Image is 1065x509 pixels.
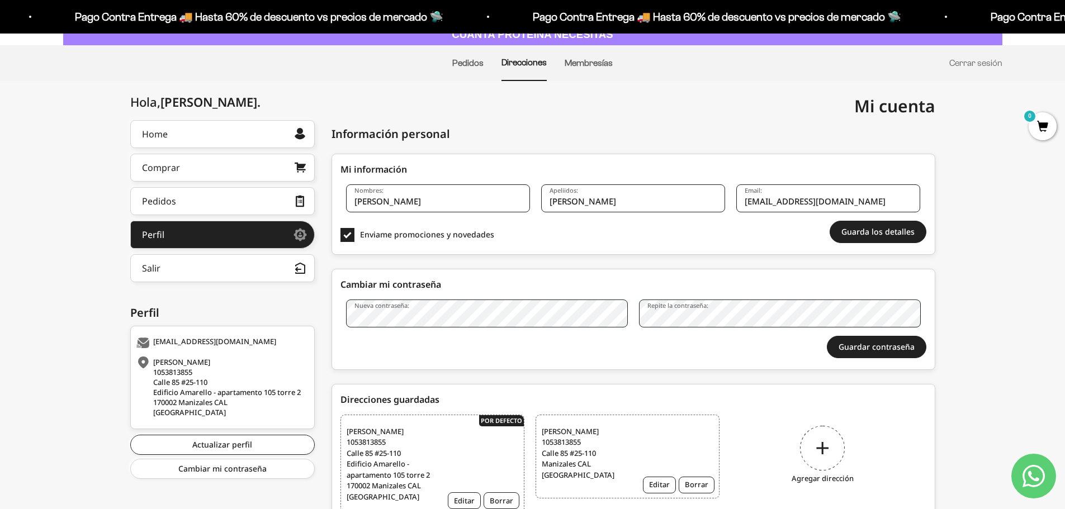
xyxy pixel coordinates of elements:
[130,187,315,215] a: Pedidos
[1023,110,1036,123] mark: 0
[533,8,901,26] p: Pago Contra Entrega 🚚 Hasta 60% de descuento vs precios de mercado 🛸
[136,357,306,417] div: [PERSON_NAME] 1053813855 Calle 85 #25-110 Edificio Amarello - apartamento 105 torre 2 170002 Mani...
[130,305,315,321] div: Perfil
[501,58,547,67] a: Direcciones
[142,264,160,273] div: Salir
[643,477,676,493] button: Editar
[347,426,434,503] span: [PERSON_NAME] 1053813855 Calle 85 #25-110 Edificio Amarello - apartamento 105 torre 2 170002 Mani...
[130,95,261,109] div: Hola,
[854,94,935,117] span: Mi cuenta
[257,93,261,110] span: .
[949,58,1002,68] a: Cerrar sesión
[830,221,926,243] button: Guarda los detalles
[452,58,484,68] a: Pedidos
[550,186,578,194] label: Apeliidos:
[1029,121,1057,134] a: 0
[142,197,176,206] div: Pedidos
[565,58,613,68] a: Membresías
[142,163,180,172] div: Comprar
[340,278,926,291] div: Cambiar mi contraseña
[354,301,409,310] label: Nueva contraseña:
[448,492,481,509] button: Editar
[484,492,519,509] button: Borrar
[792,473,854,484] i: Agregar dirección
[745,186,762,194] label: Email:
[332,126,450,142] div: Información personal
[130,221,315,249] a: Perfil
[340,228,524,242] label: Enviame promociones y novedades
[142,130,168,139] div: Home
[75,8,443,26] p: Pago Contra Entrega 🚚 Hasta 60% de descuento vs precios de mercado 🛸
[354,186,384,194] label: Nombres:
[130,459,315,479] a: Cambiar mi contraseña
[160,93,261,110] span: [PERSON_NAME]
[340,163,926,176] div: Mi información
[130,254,315,282] button: Salir
[130,435,315,455] a: Actualizar perfil
[452,28,613,40] strong: CUANTA PROTEÍNA NECESITAS
[136,337,306,349] div: [EMAIL_ADDRESS][DOMAIN_NAME]
[130,154,315,182] a: Comprar
[647,301,708,310] label: Repite la contraseña:
[679,477,714,493] button: Borrar
[142,230,164,239] div: Perfil
[63,24,1002,46] a: CUANTA PROTEÍNA NECESITAS
[130,120,315,148] a: Home
[827,336,926,358] button: Guardar contraseña
[340,393,926,406] div: Direcciones guardadas
[542,426,629,481] span: [PERSON_NAME] 1053813855 Calle 85 #25-110 Manizales CAL [GEOGRAPHIC_DATA]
